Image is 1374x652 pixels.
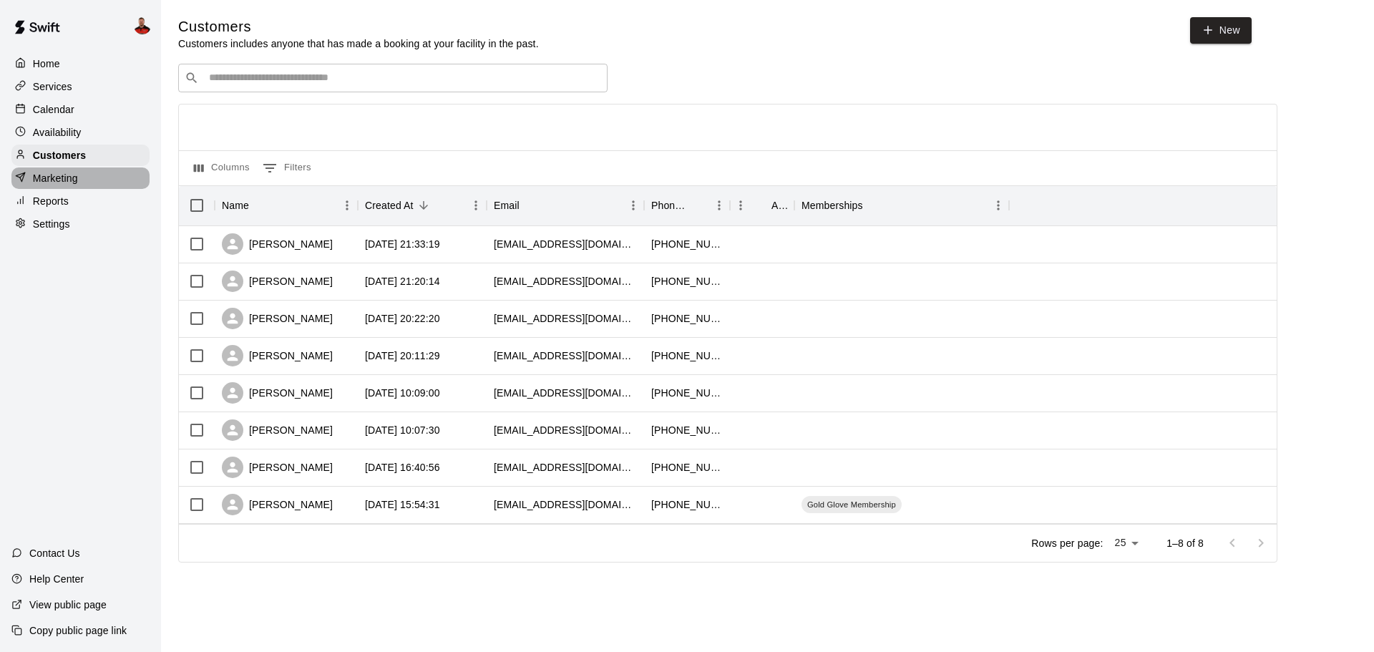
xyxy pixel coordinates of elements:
a: Marketing [11,167,150,189]
div: Search customers by name or email [178,64,608,92]
div: Created At [358,185,487,225]
span: Gold Glove Membership [801,499,902,510]
div: ryannail@outlook.com [494,497,637,512]
a: Calendar [11,99,150,120]
img: Ryan Nail [134,17,151,34]
div: +15152932279 [651,386,723,400]
div: [PERSON_NAME] [222,494,333,515]
div: mikyaoliver@gmail.com [494,349,637,363]
a: New [1190,17,1252,44]
div: [PERSON_NAME] [222,345,333,366]
a: Availability [11,122,150,143]
div: 2025-10-05 21:33:19 [365,237,440,251]
div: [PERSON_NAME] [222,233,333,255]
div: Email [494,185,520,225]
div: Email [487,185,644,225]
div: nychic780@yahoo.com [494,423,637,437]
div: Age [771,185,787,225]
h5: Customers [178,17,539,37]
p: Home [33,57,60,71]
div: [PERSON_NAME] [222,271,333,292]
div: +16417572030 [651,497,723,512]
button: Menu [336,195,358,216]
div: packers82@msn.com [494,386,637,400]
div: +15154081334 [651,349,723,363]
button: Menu [465,195,487,216]
button: Menu [730,195,751,216]
div: +15158510042 [651,311,723,326]
div: 2025-10-02 10:09:00 [365,386,440,400]
div: 2025-10-05 20:11:29 [365,349,440,363]
div: Age [730,185,794,225]
a: Reports [11,190,150,212]
button: Sort [520,195,540,215]
div: Name [215,185,358,225]
div: Phone Number [644,185,730,225]
button: Sort [751,195,771,215]
div: [PERSON_NAME] [222,308,333,329]
button: Menu [623,195,644,216]
div: Created At [365,185,414,225]
div: [PERSON_NAME] [222,457,333,478]
div: 2025-08-22 15:54:31 [365,497,440,512]
div: mattodland2@gmail.com [494,460,637,475]
div: Memberships [801,185,863,225]
p: Help Center [29,572,84,586]
p: View public page [29,598,107,612]
button: Sort [249,195,269,215]
a: Home [11,53,150,74]
p: Availability [33,125,82,140]
button: Sort [688,195,708,215]
div: 2025-08-26 16:40:56 [365,460,440,475]
a: Customers [11,145,150,166]
p: Customers includes anyone that has made a booking at your facility in the past. [178,37,539,51]
button: Menu [708,195,730,216]
a: Settings [11,213,150,235]
p: Rows per page: [1031,536,1103,550]
div: 2025-10-05 20:22:20 [365,311,440,326]
p: Contact Us [29,546,80,560]
button: Menu [988,195,1009,216]
p: Marketing [33,171,78,185]
button: Show filters [259,157,315,180]
div: Memberships [794,185,1009,225]
div: gangstead13@gmail.com [494,274,637,288]
p: 1–8 of 8 [1166,536,1204,550]
div: 2025-10-05 21:20:14 [365,274,440,288]
p: Settings [33,217,70,231]
div: Phone Number [651,185,688,225]
div: Ryan Nail [131,11,161,40]
div: +16414253351 [651,237,723,251]
p: Services [33,79,72,94]
div: [PERSON_NAME] [222,382,333,404]
button: Sort [414,195,434,215]
p: Calendar [33,102,74,117]
div: Gold Glove Membership [801,496,902,513]
p: Customers [33,148,86,162]
div: abbydkirstein@gmail.com [494,311,637,326]
div: ear8833@yahoo.com [494,237,637,251]
div: +16413441390 [651,274,723,288]
button: Select columns [190,157,253,180]
div: +16418958344 [651,423,723,437]
p: Copy public page link [29,623,127,638]
div: +15152930668 [651,460,723,475]
div: 25 [1109,532,1144,553]
div: 2025-10-02 10:07:30 [365,423,440,437]
button: Sort [863,195,883,215]
div: Name [222,185,249,225]
div: [PERSON_NAME] [222,419,333,441]
p: Reports [33,194,69,208]
a: Services [11,76,150,97]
